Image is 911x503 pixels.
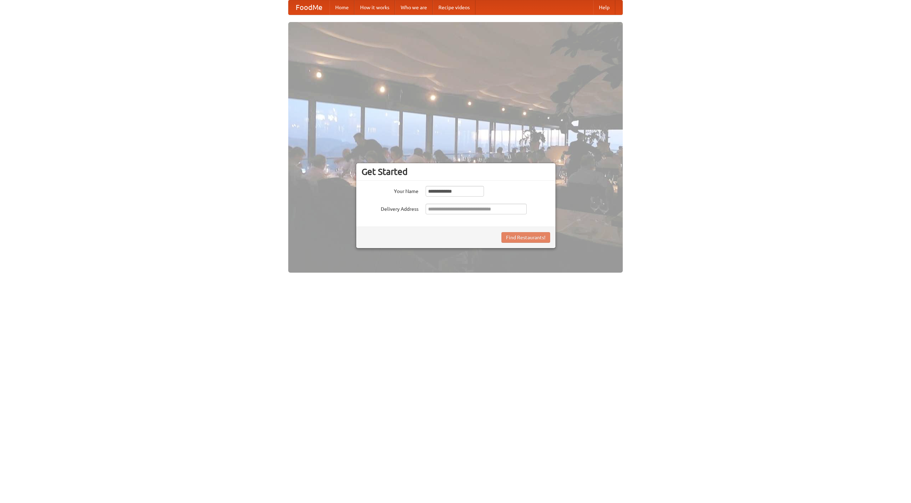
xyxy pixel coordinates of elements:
label: Delivery Address [362,204,418,213]
a: Who we are [395,0,433,15]
button: Find Restaurants! [501,232,550,243]
a: Recipe videos [433,0,475,15]
a: Home [330,0,354,15]
h3: Get Started [362,166,550,177]
a: FoodMe [289,0,330,15]
a: How it works [354,0,395,15]
a: Help [593,0,615,15]
label: Your Name [362,186,418,195]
